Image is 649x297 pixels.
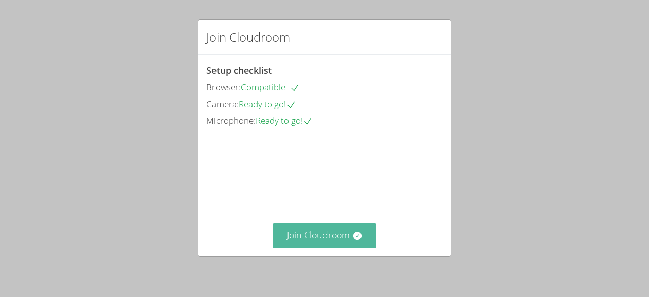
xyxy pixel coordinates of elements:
span: Microphone: [206,115,256,126]
button: Join Cloudroom [273,223,377,248]
span: Compatible [241,81,300,93]
span: Ready to go! [239,98,296,110]
span: Camera: [206,98,239,110]
h2: Join Cloudroom [206,28,290,46]
span: Browser: [206,81,241,93]
span: Setup checklist [206,64,272,76]
span: Ready to go! [256,115,313,126]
